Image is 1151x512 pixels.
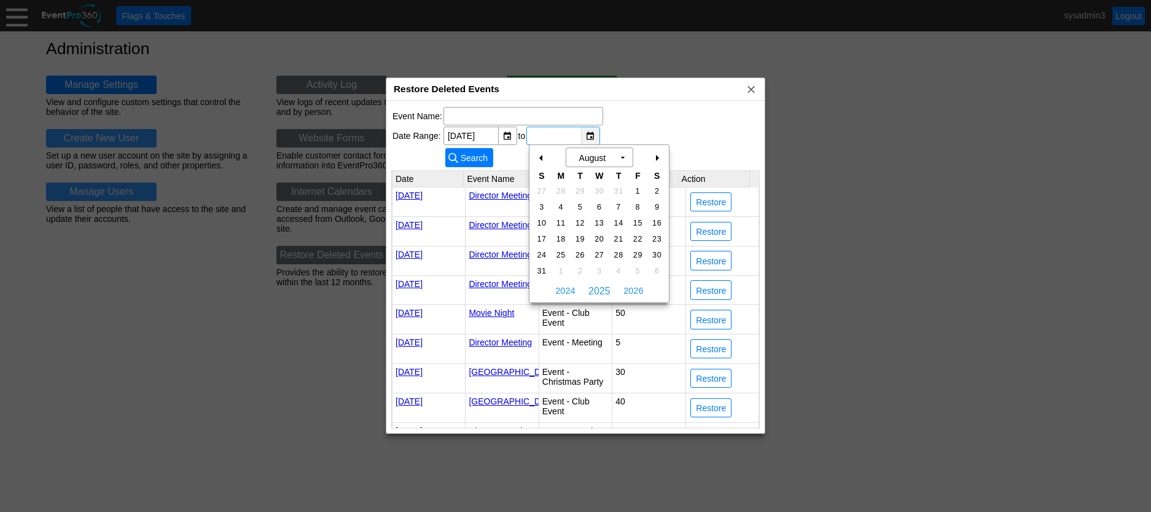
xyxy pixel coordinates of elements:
span: Restore [693,195,728,208]
td: August 23, 2025 [647,231,666,247]
span: 17 [534,234,548,245]
td: August 6, 2025 [590,199,609,215]
th: Event Name [464,171,535,187]
span: 2025 [586,285,613,297]
td: August 21, 2025 [609,231,628,247]
td: Event - Club Event [539,393,612,422]
span: Restore [693,196,728,208]
span: 18 [554,234,568,245]
span: Restore Deleted Events [394,84,499,94]
a: Movie Night [469,308,514,318]
td: Event - Club Event [539,305,612,334]
a: [DATE] [396,250,423,259]
span: 14 [612,218,626,229]
td: July 31, 2025 [609,183,628,199]
td: August 20, 2025 [590,231,609,247]
div: August 2025 [529,144,669,303]
td: August 29, 2025 [628,247,647,263]
td: September 5, 2025 [628,263,647,279]
td: August 25, 2025 [552,247,571,263]
td: August 22, 2025 [628,231,647,247]
span: 7 [612,202,626,213]
span: 3 [592,266,606,277]
td: August 7, 2025 [609,199,628,215]
span: Restore [693,402,728,414]
td: August 3, 2025 [532,199,551,215]
a: [DATE] [396,220,423,230]
td: Event Name: [392,107,442,125]
span: 10 [534,218,548,229]
span: 2024 [552,282,578,300]
span: 19 [573,234,587,245]
td: August 31, 2025 [532,263,551,279]
td: September 3, 2025 [590,263,609,279]
td: August 13, 2025 [590,215,609,231]
td: August 15, 2025 [628,215,647,231]
td: September 1, 2025 [552,263,571,279]
td: 30 [612,364,685,393]
a: Director Meeting [469,426,532,436]
a: [DATE] [396,191,423,200]
td: August 16, 2025 [647,215,666,231]
td: September 2, 2025 [571,263,590,279]
span: Restore [693,314,728,326]
td: August 27, 2025 [590,247,609,263]
span: 29 [573,186,587,197]
span: 6 [650,266,664,277]
td: August 26, 2025 [571,247,590,263]
span: Restore [693,226,728,238]
td: August 28, 2025 [609,247,628,263]
span: 30 [650,250,664,261]
span: Restore [693,285,728,297]
td: July 29, 2025 [571,183,590,199]
span: 2 [650,186,664,197]
span: Restore [693,372,728,385]
span: 27 [592,250,606,261]
span: 27 [534,186,548,197]
span: 20 [592,234,606,245]
td: August 4, 2025 [552,199,571,215]
td: August 2, 2025 [647,183,666,199]
td: August 17, 2025 [532,231,551,247]
a: Director Meeting [469,250,532,259]
td: August 30, 2025 [647,247,666,263]
span: 1 [554,266,568,277]
span: Restore [693,342,728,355]
td: August 11, 2025 [552,215,571,231]
span: 13 [592,218,606,229]
span: 2026 [620,282,646,300]
td: Event - Meeting [539,423,612,452]
th: Date [392,171,464,187]
div: dijit_form_DateTextBox_2_popup [529,144,669,303]
span: 22 [631,234,645,245]
a: [DATE] [396,279,423,289]
span: 29 [631,250,645,261]
td: 5 [612,334,685,363]
span: Restore [693,343,728,355]
span: 8 [631,202,645,213]
a: [DATE] [396,396,423,406]
a: [GEOGRAPHIC_DATA] [469,367,558,377]
span: 1 [631,186,645,197]
td: July 27, 2025 [532,183,551,199]
span: 23 [650,234,664,245]
span: 5 [631,266,645,277]
span: 28 [612,250,626,261]
span: Restore [693,254,728,267]
td: August 8, 2025 [628,199,647,215]
span: S [539,171,544,181]
span: 28 [554,186,568,197]
span: 31 [612,186,626,197]
td: 5 [612,423,685,452]
span: Search [458,152,490,164]
span: 24 [534,250,548,261]
td: to [517,127,526,145]
a: [GEOGRAPHIC_DATA] [469,396,558,406]
td: 40 [612,393,685,422]
span: 2 [573,266,587,277]
td: August 12, 2025 [571,215,590,231]
a: Director Meeting [469,279,532,289]
td: August 14, 2025 [609,215,628,231]
td: August 24, 2025 [532,247,551,263]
